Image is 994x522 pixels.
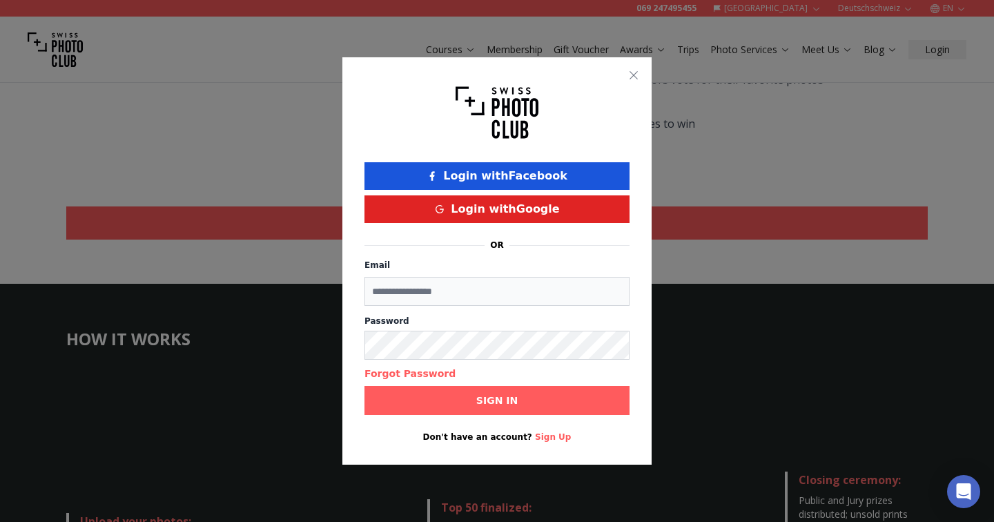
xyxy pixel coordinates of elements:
[364,367,456,380] button: Forgot Password
[535,432,571,443] button: Sign Up
[456,79,538,146] img: Swiss photo club
[364,386,630,415] button: Sign in
[490,240,503,251] p: or
[364,162,630,190] button: Login withFacebook
[364,432,630,443] p: Don't have an account?
[476,394,518,407] b: Sign in
[364,195,630,223] button: Login withGoogle
[364,260,390,270] label: Email
[364,316,630,327] label: Password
